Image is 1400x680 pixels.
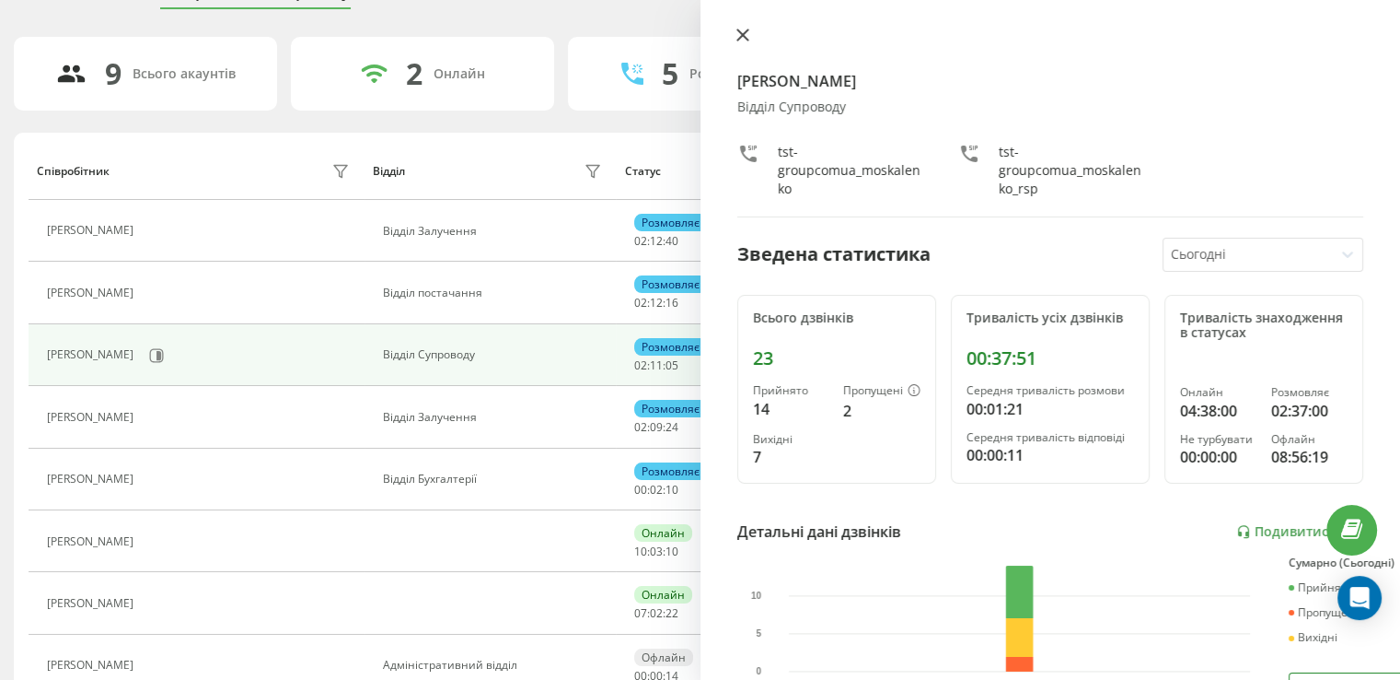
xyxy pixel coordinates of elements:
[1180,311,1348,342] div: Тривалість знаходження в статусах
[47,597,138,610] div: [PERSON_NAME]
[634,276,707,293] div: Розмовляє
[634,295,647,311] span: 02
[650,419,663,435] span: 09
[662,56,678,91] div: 5
[737,70,1364,92] h4: [PERSON_NAME]
[650,358,663,373] span: 11
[634,400,707,417] div: Розмовляє
[383,348,607,361] div: Відділ Супроводу
[634,607,678,620] div: : :
[1180,433,1256,446] div: Не турбувати
[634,524,692,542] div: Онлайн
[966,384,1134,397] div: Середня тривалість розмови
[47,659,138,672] div: [PERSON_NAME]
[634,235,678,248] div: : :
[383,287,607,299] div: Відділ постачання
[1289,581,1353,594] div: Прийнято
[753,347,920,369] div: 23
[751,591,762,601] text: 10
[1289,631,1337,644] div: Вихідні
[634,545,678,558] div: : :
[1271,400,1348,422] div: 02:37:00
[47,348,138,361] div: [PERSON_NAME]
[778,143,921,198] div: tst-groupcomua_moskalenko
[634,359,678,372] div: : :
[634,233,647,249] span: 02
[756,628,761,639] text: 5
[434,66,485,82] div: Онлайн
[650,605,663,621] span: 02
[634,463,707,480] div: Розмовляє
[634,544,647,559] span: 10
[634,484,678,497] div: : :
[1271,446,1348,468] div: 08:56:19
[756,666,761,676] text: 0
[1180,386,1256,399] div: Онлайн
[650,233,663,249] span: 12
[105,56,121,91] div: 9
[47,535,138,548] div: [PERSON_NAME]
[753,311,920,326] div: Всього дзвінків
[737,100,1364,115] div: Відділ Супроводу
[634,421,678,434] div: : :
[966,444,1134,466] div: 00:00:11
[383,225,607,238] div: Відділ Залучення
[634,338,707,356] div: Розмовляє
[665,295,678,311] span: 16
[383,659,607,672] div: Адміністративний відділ
[373,165,405,178] div: Відділ
[1180,400,1256,422] div: 04:38:00
[737,240,931,268] div: Зведена статистика
[665,544,678,559] span: 10
[650,295,663,311] span: 12
[47,287,138,299] div: [PERSON_NAME]
[966,398,1134,420] div: 00:01:21
[753,384,828,397] div: Прийнято
[665,482,678,498] span: 10
[665,358,678,373] span: 05
[1289,605,1374,620] div: Пропущені
[1271,433,1348,446] div: Офлайн
[634,214,707,231] div: Розмовляє
[634,297,678,310] div: : :
[966,311,1134,326] div: Тривалість усіх дзвінків
[634,419,647,435] span: 02
[753,446,828,468] div: 7
[737,521,901,543] div: Детальні дані дзвінків
[753,398,828,420] div: 14
[999,143,1142,198] div: tst-groupcomua_moskalenko_rsp
[634,649,693,666] div: Офлайн
[689,66,779,82] div: Розмовляють
[665,605,678,621] span: 22
[966,431,1134,444] div: Середня тривалість відповіді
[133,66,236,82] div: Всього акаунтів
[634,482,647,498] span: 00
[650,544,663,559] span: 03
[47,473,138,486] div: [PERSON_NAME]
[650,482,663,498] span: 02
[383,473,607,486] div: Відділ Бухгалтерії
[843,384,920,399] div: Пропущені
[47,224,138,237] div: [PERSON_NAME]
[1236,524,1363,540] a: Подивитись звіт
[843,400,920,422] div: 2
[665,419,678,435] span: 24
[665,233,678,249] span: 40
[634,586,692,604] div: Онлайн
[966,347,1134,369] div: 00:37:51
[634,605,647,621] span: 07
[1271,386,1348,399] div: Розмовляє
[37,165,110,178] div: Співробітник
[406,56,422,91] div: 2
[47,411,138,424] div: [PERSON_NAME]
[753,433,828,446] div: Вихідні
[634,358,647,373] span: 02
[1337,576,1382,620] div: Open Intercom Messenger
[625,165,661,178] div: Статус
[383,411,607,424] div: Відділ Залучення
[1180,446,1256,468] div: 00:00:00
